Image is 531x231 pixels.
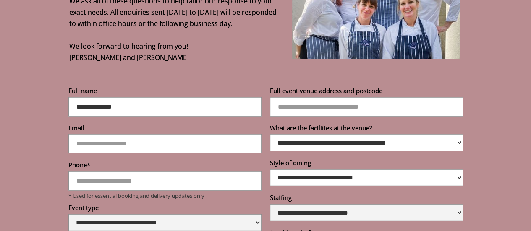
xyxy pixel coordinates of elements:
[270,86,463,97] label: Full event venue address and postcode
[68,86,262,97] label: Full name
[68,161,262,171] label: Phone*
[270,124,463,135] label: What are the facilities at the venue?
[270,193,463,204] label: Staffing
[68,192,262,199] p: * Used for essential booking and delivery updates only
[68,124,262,135] label: Email
[68,203,262,214] label: Event type
[270,158,463,169] label: Style of dining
